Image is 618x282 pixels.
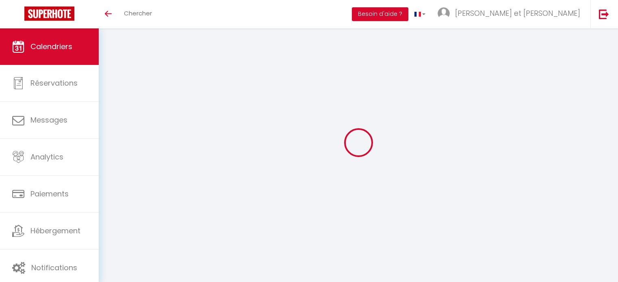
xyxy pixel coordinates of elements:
[30,189,69,199] span: Paiements
[455,8,580,18] span: [PERSON_NAME] et [PERSON_NAME]
[30,78,78,88] span: Réservations
[31,263,77,273] span: Notifications
[352,7,408,21] button: Besoin d'aide ?
[30,41,72,52] span: Calendriers
[124,9,152,17] span: Chercher
[30,226,80,236] span: Hébergement
[438,7,450,19] img: ...
[24,6,74,21] img: Super Booking
[30,152,63,162] span: Analytics
[599,9,609,19] img: logout
[30,115,67,125] span: Messages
